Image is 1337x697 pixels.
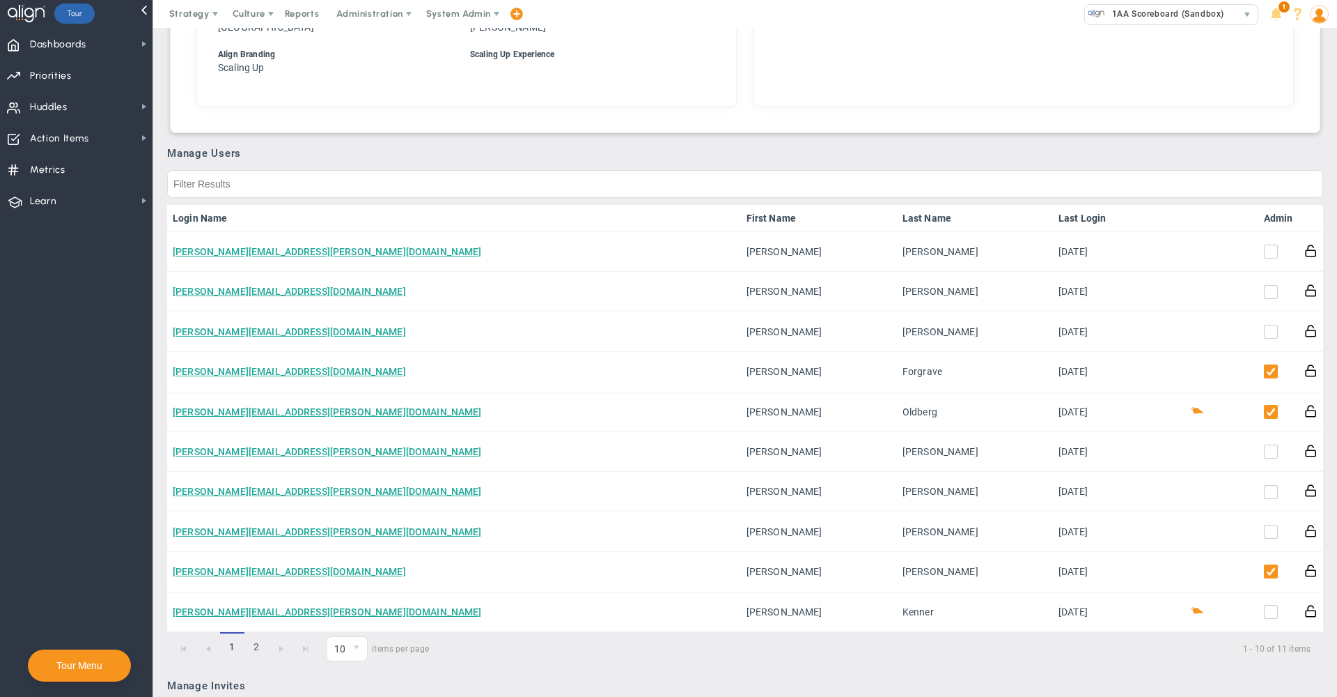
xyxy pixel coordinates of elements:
[293,637,318,661] a: Go to the last page
[173,366,406,377] a: [PERSON_NAME][EMAIL_ADDRESS][DOMAIN_NAME]
[1105,5,1224,23] span: 1AA Scoreboard (Sandbox)
[746,213,891,224] a: First Name
[220,632,244,662] span: 1
[1053,592,1129,632] td: [DATE]
[167,170,1323,198] input: Filter Results
[169,8,210,19] span: Strategy
[30,93,68,122] span: Huddles
[741,392,897,432] td: [PERSON_NAME]
[52,659,107,672] button: Tour Menu
[244,632,269,662] a: 2
[30,124,89,153] span: Action Items
[1304,363,1318,378] button: Reset Password
[173,406,482,418] a: [PERSON_NAME][EMAIL_ADDRESS][PERSON_NAME][DOMAIN_NAME]
[446,641,1311,657] span: 1 - 10 of 11 items
[1053,512,1129,552] td: [DATE]
[897,232,1053,272] td: [PERSON_NAME]
[741,312,897,352] td: [PERSON_NAME]
[426,8,491,19] span: System Admin
[1053,312,1129,352] td: [DATE]
[167,147,1323,160] h3: Manage Users
[1304,443,1318,458] button: Reset Password
[1304,483,1318,498] button: Reset Password
[1304,604,1318,618] button: Reset Password
[1304,243,1318,258] button: Reset Password
[741,472,897,512] td: [PERSON_NAME]
[741,592,897,632] td: [PERSON_NAME]
[897,272,1053,312] td: [PERSON_NAME]
[1304,283,1318,298] button: Reset Password
[173,446,482,457] a: [PERSON_NAME][EMAIL_ADDRESS][PERSON_NAME][DOMAIN_NAME]
[1053,472,1129,512] td: [DATE]
[741,432,897,472] td: [PERSON_NAME]
[741,272,897,312] td: [PERSON_NAME]
[173,526,482,537] a: [PERSON_NAME][EMAIL_ADDRESS][PERSON_NAME][DOMAIN_NAME]
[173,246,482,257] a: [PERSON_NAME][EMAIL_ADDRESS][PERSON_NAME][DOMAIN_NAME]
[347,637,367,661] span: select
[741,352,897,392] td: [PERSON_NAME]
[470,48,696,61] div: Scaling Up Experience
[173,213,735,224] a: Login Name
[327,637,347,661] span: 10
[326,636,368,661] span: 0
[897,312,1053,352] td: [PERSON_NAME]
[1053,232,1129,272] td: [DATE]
[30,155,65,185] span: Metrics
[1191,604,1204,617] button: Coach
[1279,1,1290,13] span: 1
[1304,323,1318,338] button: Reset Password
[233,8,265,19] span: Culture
[1310,5,1329,24] img: 48978.Person.photo
[1053,392,1129,432] td: [DATE]
[1053,272,1129,312] td: [DATE]
[218,48,444,61] div: Align Branding
[1053,352,1129,392] td: [DATE]
[1191,404,1204,417] button: Coach
[1304,404,1318,418] button: Reset Password
[741,232,897,272] td: [PERSON_NAME]
[173,566,406,577] a: [PERSON_NAME][EMAIL_ADDRESS][DOMAIN_NAME]
[1237,5,1258,24] span: select
[741,512,897,552] td: [PERSON_NAME]
[897,392,1053,432] td: Oldberg
[269,637,293,661] a: Go to the next page
[1053,552,1129,592] td: [DATE]
[30,61,72,91] span: Priorities
[173,286,406,297] a: [PERSON_NAME][EMAIL_ADDRESS][DOMAIN_NAME]
[1264,213,1293,224] a: Admin
[897,552,1053,592] td: [PERSON_NAME]
[30,187,56,216] span: Learn
[1088,5,1105,22] img: 33626.Company.photo
[1058,213,1124,224] a: Last Login
[1304,563,1318,578] button: Reset Password
[897,592,1053,632] td: Kenner
[897,512,1053,552] td: [PERSON_NAME]
[897,472,1053,512] td: [PERSON_NAME]
[1304,523,1318,538] button: Reset Password
[897,352,1053,392] td: Forgrave
[167,680,1323,692] h3: Manage Invites
[326,636,430,661] span: items per page
[897,432,1053,472] td: [PERSON_NAME]
[30,30,86,59] span: Dashboards
[741,552,897,592] td: [PERSON_NAME]
[173,606,482,618] a: [PERSON_NAME][EMAIL_ADDRESS][PERSON_NAME][DOMAIN_NAME]
[173,486,482,497] a: [PERSON_NAME][EMAIL_ADDRESS][PERSON_NAME][DOMAIN_NAME]
[336,8,402,19] span: Administration
[1053,432,1129,472] td: [DATE]
[218,62,265,73] span: Scaling Up
[902,213,1047,224] a: Last Name
[173,326,406,337] a: [PERSON_NAME][EMAIL_ADDRESS][DOMAIN_NAME]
